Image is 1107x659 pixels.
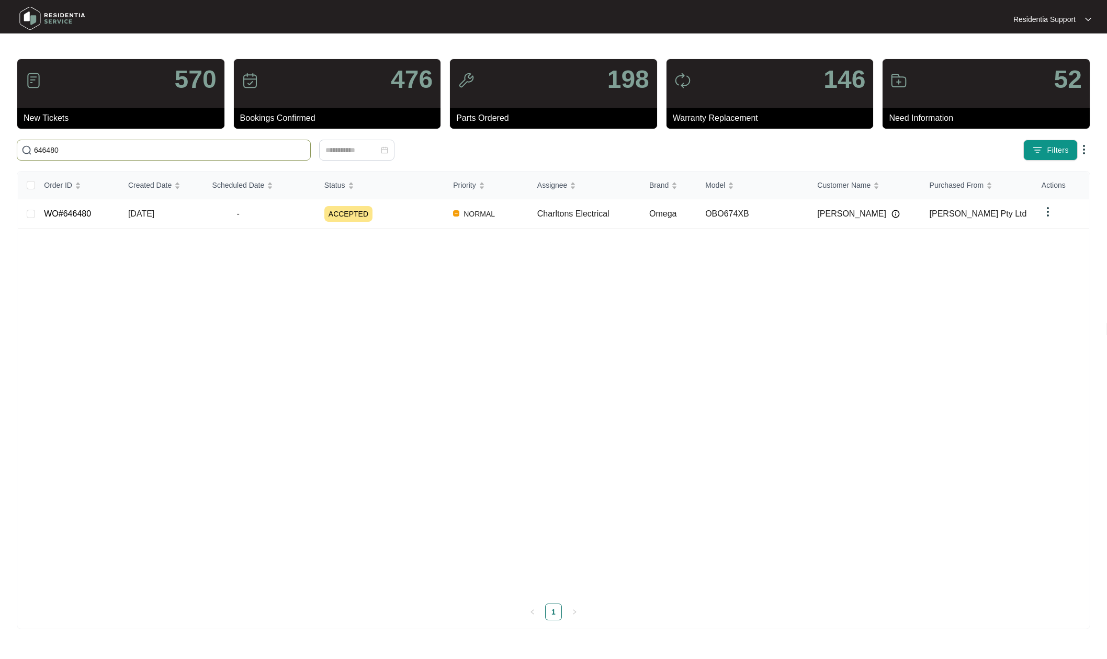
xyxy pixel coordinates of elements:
span: Customer Name [817,179,871,191]
span: Assignee [537,179,568,191]
th: Status [316,172,445,199]
p: 570 [175,67,217,92]
span: Purchased From [930,179,984,191]
button: filter iconFilters [1023,140,1078,161]
span: [PERSON_NAME] [817,208,886,220]
p: New Tickets [24,112,224,124]
input: Search by Order Id, Assignee Name, Customer Name, Brand and Model [34,144,306,156]
span: Filters [1047,145,1069,156]
td: OBO674XB [697,199,809,229]
img: filter icon [1032,145,1043,155]
a: WO#646480 [44,209,91,218]
p: Bookings Confirmed [240,112,441,124]
th: Order ID [36,172,120,199]
img: dropdown arrow [1042,206,1054,218]
th: Brand [641,172,697,199]
span: [PERSON_NAME] Pty Ltd [930,209,1027,218]
span: Scheduled Date [212,179,265,191]
span: ACCEPTED [324,206,372,222]
img: icon [890,72,907,89]
span: Status [324,179,345,191]
span: - [212,208,264,220]
img: icon [25,72,42,89]
li: Next Page [566,604,583,620]
p: Warranty Replacement [673,112,874,124]
p: 198 [607,67,649,92]
img: search-icon [21,145,32,155]
div: Charltons Electrical [537,208,641,220]
p: Need Information [889,112,1090,124]
button: left [524,604,541,620]
th: Created Date [120,172,204,199]
button: right [566,604,583,620]
p: 146 [823,67,865,92]
th: Assignee [529,172,641,199]
span: right [571,609,578,615]
p: Parts Ordered [456,112,657,124]
th: Purchased From [921,172,1033,199]
img: icon [242,72,258,89]
span: Created Date [128,179,172,191]
th: Model [697,172,809,199]
a: 1 [546,604,561,620]
p: Residentia Support [1013,14,1076,25]
p: 476 [391,67,433,92]
span: left [529,609,536,615]
img: dropdown arrow [1085,17,1091,22]
img: residentia service logo [16,3,89,34]
img: dropdown arrow [1078,143,1090,156]
th: Actions [1033,172,1089,199]
img: icon [674,72,691,89]
th: Scheduled Date [204,172,316,199]
p: 52 [1054,67,1082,92]
li: 1 [545,604,562,620]
span: NORMAL [459,208,499,220]
span: Order ID [44,179,72,191]
span: Brand [649,179,669,191]
th: Priority [445,172,529,199]
th: Customer Name [809,172,921,199]
li: Previous Page [524,604,541,620]
span: [DATE] [128,209,154,218]
span: Priority [453,179,476,191]
img: Info icon [891,210,900,218]
span: Model [705,179,725,191]
img: icon [458,72,475,89]
img: Vercel Logo [453,210,459,217]
span: Omega [649,209,676,218]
